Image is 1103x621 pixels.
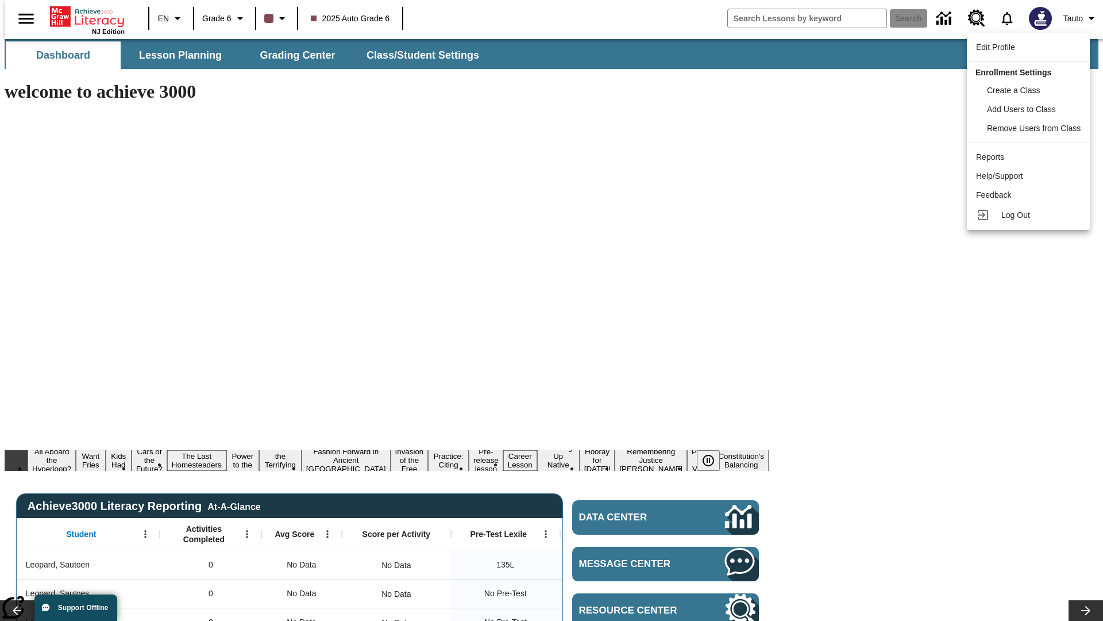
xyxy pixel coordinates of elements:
[987,105,1056,114] span: Add Users to Class
[976,43,1015,52] span: Edit Profile
[987,86,1040,95] span: Create a Class
[976,171,1023,181] span: Help/Support
[987,124,1081,133] span: Remove Users from Class
[976,190,1011,200] span: Feedback
[975,68,1051,77] span: Enrollment Settings
[976,152,1004,162] span: Reports
[1001,210,1030,220] span: Log Out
